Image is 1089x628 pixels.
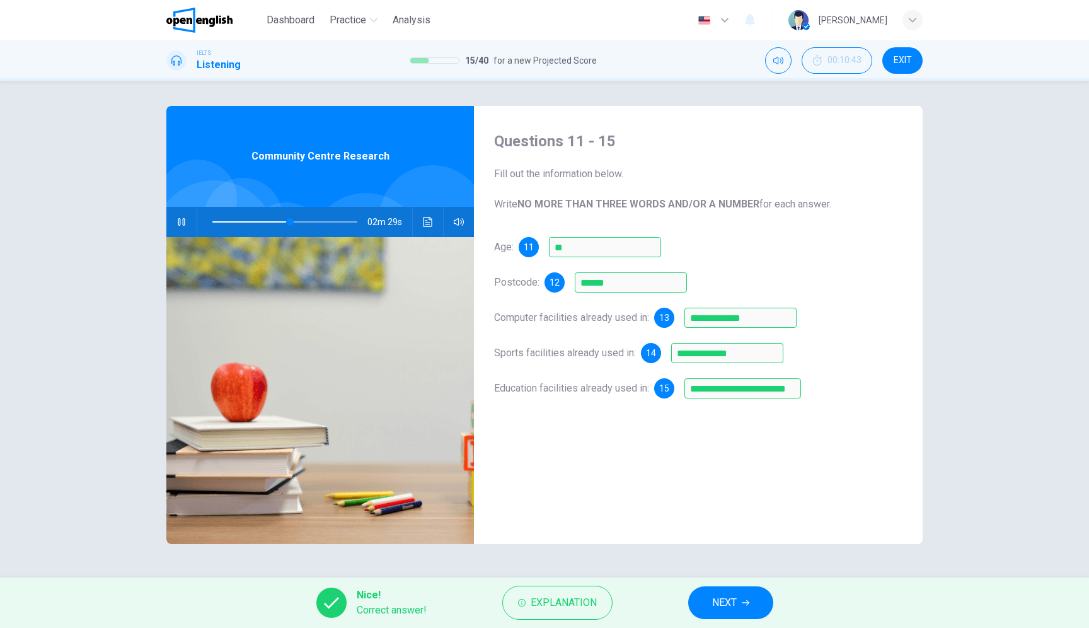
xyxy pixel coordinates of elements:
[388,9,435,32] button: Analysis
[197,49,211,57] span: IELTS
[418,207,438,237] button: Click to see the audio transcription
[517,198,759,210] b: NO MORE THAN THREE WORDS AND/OR A NUMBER
[684,378,801,398] input: college; further education college;
[659,384,669,393] span: 15
[550,278,560,287] span: 12
[494,241,514,253] span: Age:
[688,586,773,619] button: NEXT
[357,588,427,603] span: Nice!
[367,207,412,237] span: 02m 29s
[393,13,430,28] span: Analysis
[802,47,872,74] button: 00:10:43
[262,9,320,32] button: Dashboard
[494,347,636,359] span: Sports facilities already used in:
[788,10,809,30] img: Profile picture
[659,313,669,322] span: 13
[696,16,712,25] img: en
[330,13,366,28] span: Practice
[575,272,687,293] input: HA87UP
[549,237,661,257] input: 59; fifty nine;
[166,8,262,33] a: OpenEnglish logo
[465,53,488,68] span: 15 / 40
[494,311,649,323] span: Computer facilities already used in:
[765,47,792,74] div: Mute
[357,603,427,618] span: Correct answer!
[494,131,902,151] h4: Questions 11 - 15
[502,586,613,620] button: Explanation
[531,594,597,612] span: Explanation
[251,149,389,164] span: Community Centre Research
[684,308,797,328] input: library; local library;
[882,47,923,74] button: EXIT
[325,9,383,32] button: Practice
[524,243,534,252] span: 11
[166,237,474,544] img: Community Centre Research
[646,349,656,358] span: 14
[494,276,539,288] span: Postcode:
[894,55,912,66] span: EXIT
[802,47,872,74] div: Hide
[197,57,241,73] h1: Listening
[494,382,649,394] span: Education facilities already used in:
[671,343,783,363] input: swimming pool;
[712,594,737,612] span: NEXT
[494,166,902,212] span: Fill out the information below. Write for each answer.
[267,13,314,28] span: Dashboard
[166,8,233,33] img: OpenEnglish logo
[819,13,887,28] div: [PERSON_NAME]
[827,55,861,66] span: 00:10:43
[493,53,597,68] span: for a new Projected Score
